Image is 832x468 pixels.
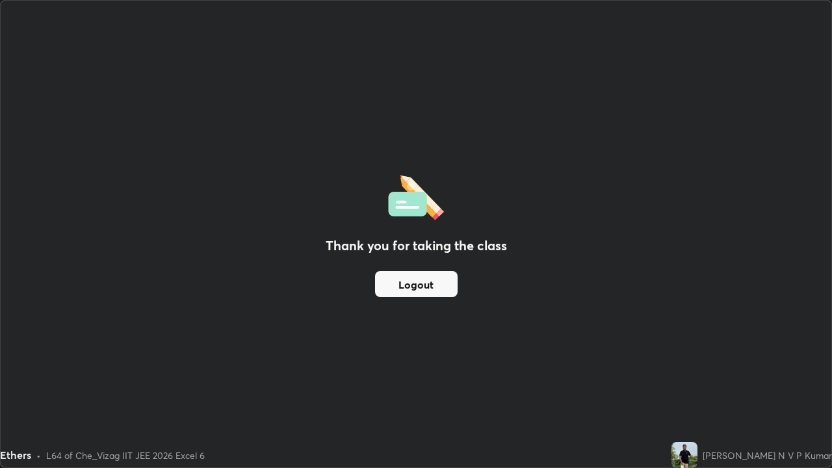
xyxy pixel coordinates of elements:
[388,171,444,220] img: offlineFeedback.1438e8b3.svg
[671,442,697,468] img: 7f7378863a514fab9cbf00fe159637ce.jpg
[326,236,507,255] h2: Thank you for taking the class
[46,448,205,462] div: L64 of Che_Vizag IIT JEE 2026 Excel 6
[703,448,832,462] div: [PERSON_NAME] N V P Kumar
[375,271,458,297] button: Logout
[36,448,41,462] div: •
